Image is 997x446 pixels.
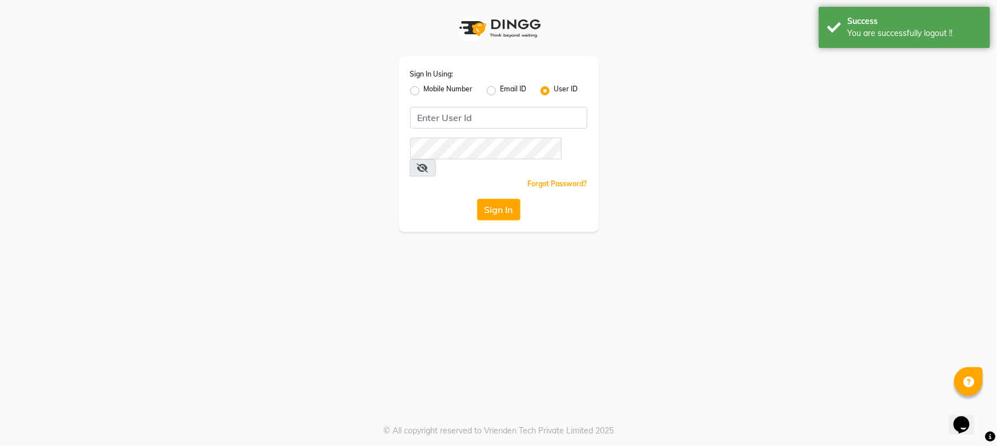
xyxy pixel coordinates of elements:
[847,15,982,27] div: Success
[424,84,473,98] label: Mobile Number
[410,107,587,128] input: Username
[949,400,986,435] iframe: chat widget
[410,69,454,79] label: Sign In Using:
[477,199,520,220] button: Sign In
[453,11,544,45] img: logo1.svg
[528,179,587,188] a: Forgot Password?
[500,84,527,98] label: Email ID
[410,138,562,159] input: Username
[847,27,982,39] div: You are successfully logout !!
[554,84,578,98] label: User ID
